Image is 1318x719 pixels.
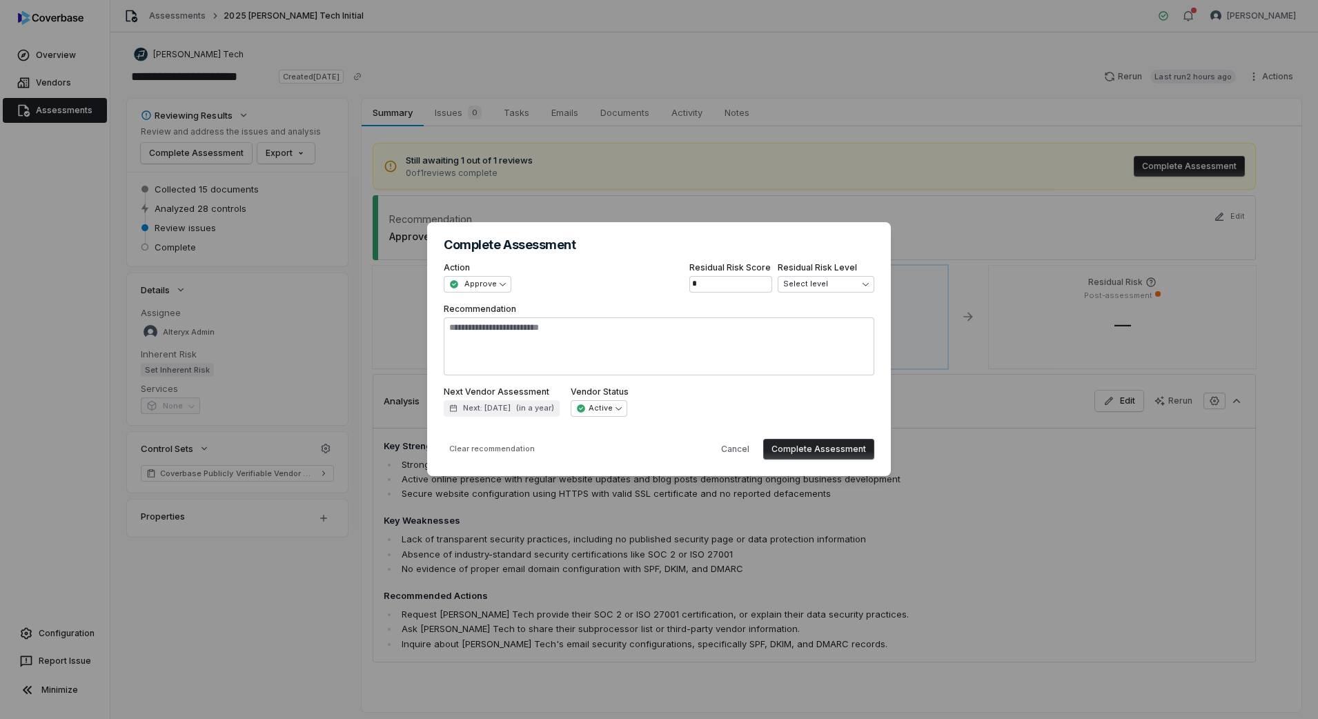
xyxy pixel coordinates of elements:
[516,403,554,413] span: ( in a year )
[444,317,874,375] textarea: Recommendation
[571,386,629,397] label: Vendor Status
[689,262,772,273] label: Residual Risk Score
[463,403,511,413] span: Next: [DATE]
[444,304,874,375] label: Recommendation
[778,262,874,273] label: Residual Risk Level
[444,400,560,417] button: Next: [DATE](in a year)
[713,439,758,460] button: Cancel
[444,441,540,457] button: Clear recommendation
[444,239,874,251] h2: Complete Assessment
[444,262,511,273] label: Action
[444,386,560,397] label: Next Vendor Assessment
[763,439,874,460] button: Complete Assessment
